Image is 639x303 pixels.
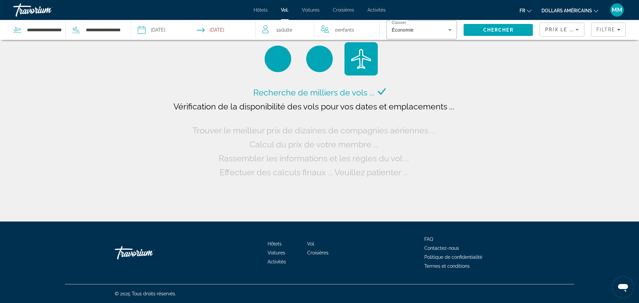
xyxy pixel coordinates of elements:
a: Hôtels [254,7,268,13]
a: FAQ [424,236,433,242]
font: dollars américains [541,8,592,13]
a: Vol. [307,241,315,246]
mat-select: Sort by [545,26,579,34]
button: Select depart date [138,20,165,40]
span: 1 [276,25,292,35]
a: Rentrer à la maison [115,243,181,263]
span: Recherche de milliers de vols ... [253,87,374,97]
button: Travelers: 1 adult, 0 children [256,20,379,40]
button: Menu utilisateur [608,3,626,17]
a: Croisières [333,7,354,13]
span: 0 [335,25,354,35]
span: Économie [392,27,414,33]
a: Travorium [13,1,80,19]
iframe: Bouton de lancement de la fenêtre de messagerie [612,276,634,298]
a: Activités [367,7,386,13]
font: fr [520,8,525,13]
a: Contactez-nous [424,245,459,251]
mat-label: Classer [392,21,406,25]
span: Filtre [596,27,615,32]
button: Search [464,24,533,36]
button: Select return date [197,20,224,40]
span: Chercher [483,27,514,33]
a: Voitures [302,7,319,13]
button: Changer de langue [520,6,532,15]
a: Termes et conditions [424,263,470,269]
button: Filters [591,23,626,37]
a: Croisières [307,250,328,255]
span: Prix ​​​​le plus bas [545,27,597,32]
font: MM [612,6,622,13]
a: Vol. [281,7,289,13]
button: Changer de devise [541,6,598,15]
font: © 2025 Tous droits réservés. [115,291,176,296]
a: Hôtels [268,241,282,246]
span: Effectuer des calculs finaux ... Veuillez patienter ... [220,167,408,177]
span: Vérification de la disponibilité des vols pour vos dates et emplacements ... [173,101,454,111]
span: Adulte [278,27,292,33]
a: Voitures [268,250,285,255]
span: Enfants [338,27,354,33]
span: Trouver le meilleur prix de dizaines de compagnies aériennes ... [192,125,435,135]
a: Politique de confidentialité [424,254,482,260]
a: Activités [268,259,286,264]
span: Calcul du prix de votre membre ... [250,139,378,149]
span: Rassembler les informations et les règles du vol ... [219,153,409,163]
